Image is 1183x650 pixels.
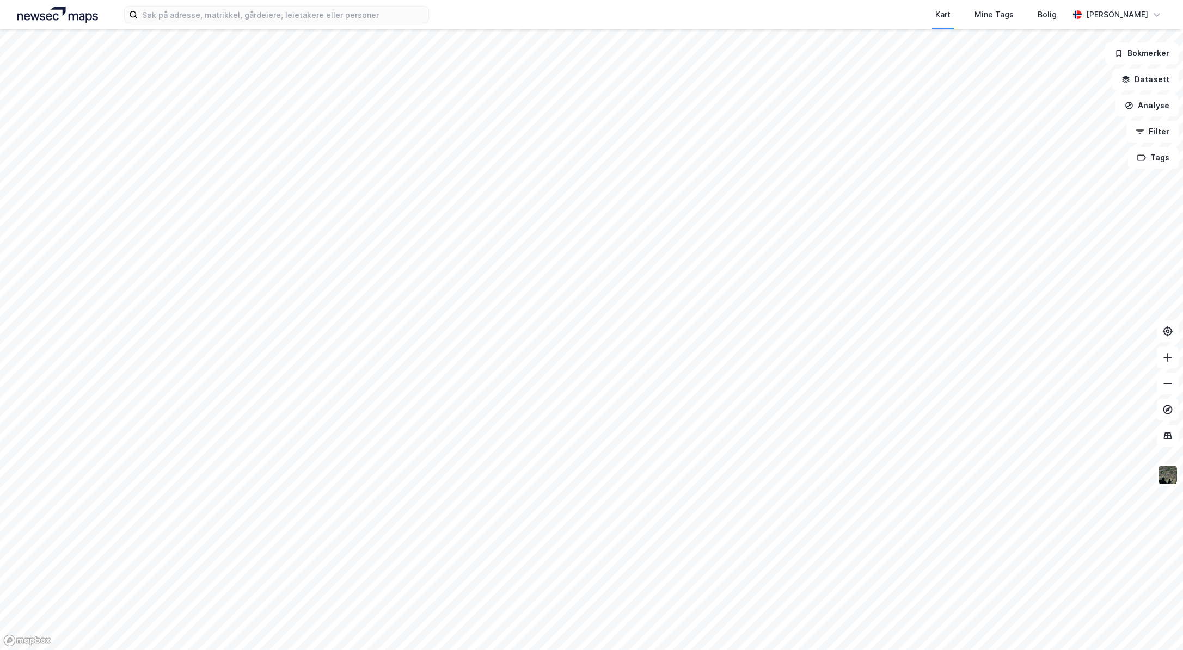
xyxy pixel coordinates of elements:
iframe: Chat Widget [1129,598,1183,650]
img: logo.a4113a55bc3d86da70a041830d287a7e.svg [17,7,98,23]
input: Søk på adresse, matrikkel, gårdeiere, leietakere eller personer [138,7,428,23]
div: Mine Tags [974,8,1014,21]
div: Kontrollprogram for chat [1129,598,1183,650]
button: Tags [1128,147,1179,169]
button: Datasett [1112,69,1179,90]
div: Kart [935,8,951,21]
div: [PERSON_NAME] [1086,8,1148,21]
a: Mapbox homepage [3,634,51,647]
div: Bolig [1038,8,1057,21]
button: Filter [1126,121,1179,143]
img: 9k= [1157,465,1178,485]
button: Bokmerker [1105,42,1179,64]
button: Analyse [1115,95,1179,116]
